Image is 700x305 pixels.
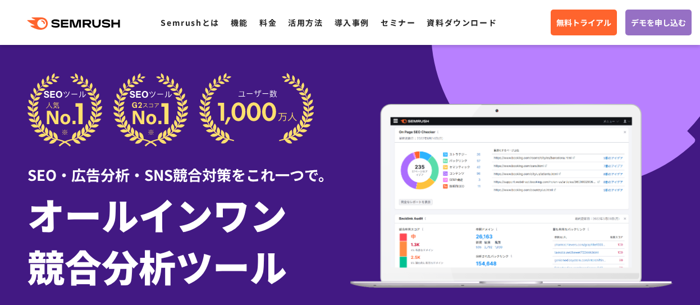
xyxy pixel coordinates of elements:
a: 無料トライアル [551,10,617,35]
h1: オールインワン 競合分析ツール [28,188,350,292]
span: 無料トライアル [556,16,611,29]
a: 機能 [231,17,248,28]
span: デモを申し込む [631,16,686,29]
a: 活用方法 [288,17,323,28]
a: Semrushとは [161,17,219,28]
a: デモを申し込む [625,10,692,35]
a: セミナー [381,17,415,28]
a: 導入事例 [335,17,369,28]
div: SEO・広告分析・SNS競合対策をこれ一つで。 [28,147,350,185]
a: 料金 [259,17,277,28]
a: 資料ダウンロード [427,17,497,28]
